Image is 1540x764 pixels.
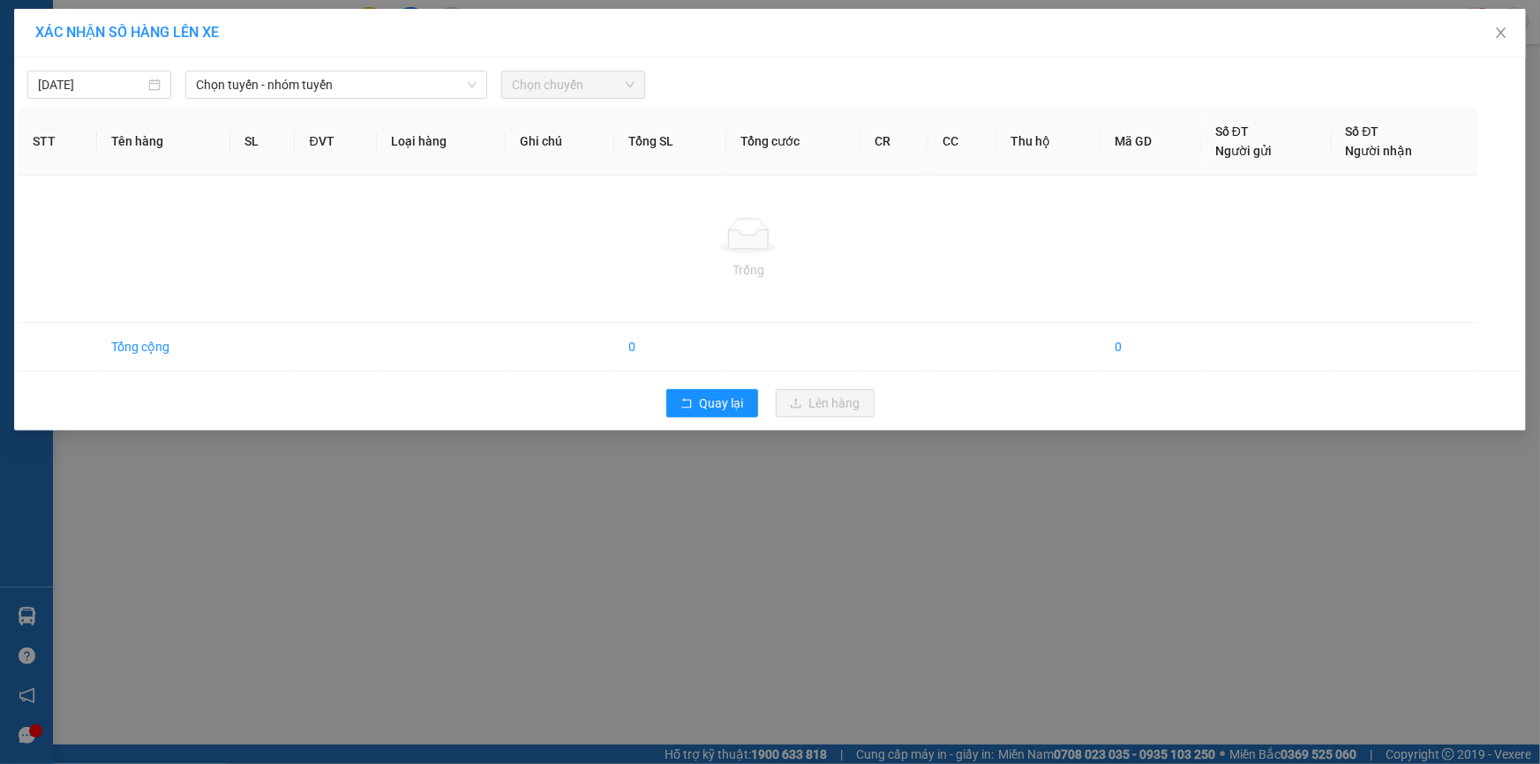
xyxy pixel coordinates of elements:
[1476,9,1526,58] button: Close
[666,389,758,417] button: rollbackQuay lại
[97,108,230,176] th: Tên hàng
[512,71,635,98] span: Chọn chuyến
[1346,124,1379,139] span: Số ĐT
[1101,108,1201,176] th: Mã GD
[614,323,727,371] td: 0
[680,397,693,411] span: rollback
[196,71,477,98] span: Chọn tuyến - nhóm tuyến
[33,260,1464,280] div: Trống
[230,108,296,176] th: SL
[467,79,477,90] span: down
[19,108,97,176] th: STT
[377,108,506,176] th: Loại hàng
[996,108,1101,176] th: Thu hộ
[97,323,230,371] td: Tổng cộng
[1215,124,1249,139] span: Số ĐT
[38,75,145,94] input: 14/10/2025
[726,108,860,176] th: Tổng cước
[1101,323,1201,371] td: 0
[1215,144,1272,158] span: Người gửi
[776,389,875,417] button: uploadLên hàng
[928,108,996,176] th: CC
[700,393,744,413] span: Quay lại
[860,108,928,176] th: CR
[614,108,727,176] th: Tổng SL
[1494,26,1508,40] span: close
[1346,144,1413,158] span: Người nhận
[35,24,219,41] span: XÁC NHẬN SỐ HÀNG LÊN XE
[506,108,614,176] th: Ghi chú
[295,108,376,176] th: ĐVT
